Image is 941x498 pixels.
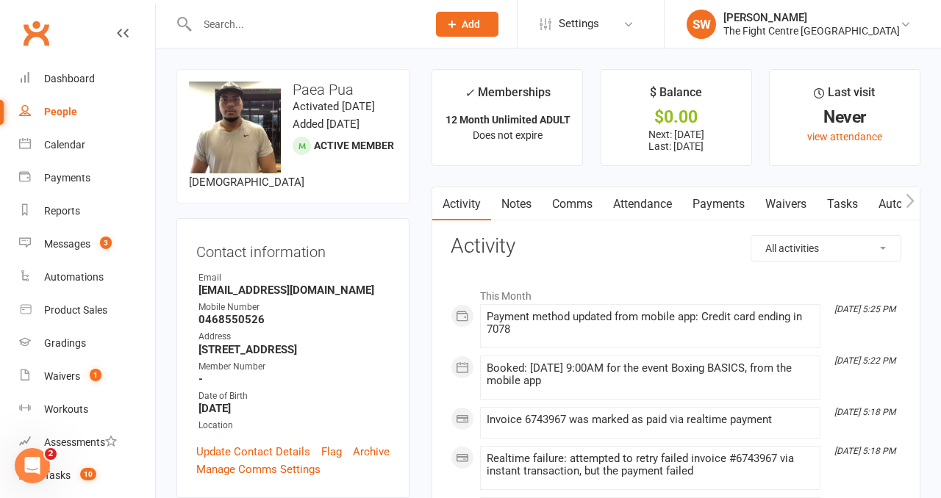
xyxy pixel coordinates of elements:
[44,205,80,217] div: Reports
[682,187,755,221] a: Payments
[198,313,390,326] strong: 0468550526
[451,281,901,304] li: This Month
[487,414,814,426] div: Invoice 6743967 was marked as paid via realtime payment
[198,419,390,433] div: Location
[80,468,96,480] span: 10
[615,109,738,125] div: $0.00
[814,83,875,109] div: Last visit
[196,443,310,461] a: Update Contact Details
[198,300,390,314] div: Mobile Number
[45,448,57,460] span: 2
[473,129,543,141] span: Does not expire
[487,362,814,387] div: Booked: [DATE] 9:00AM for the event Boxing BASICS, from the mobile app
[44,403,88,415] div: Workouts
[446,114,570,126] strong: 12 Month Unlimited ADULT
[465,83,551,110] div: Memberships
[487,311,814,336] div: Payment method updated from mobile app: Credit card ending in 7078
[353,443,390,461] a: Archive
[189,82,397,98] h3: Paea Pua
[462,18,480,30] span: Add
[603,187,682,221] a: Attendance
[755,187,817,221] a: Waivers
[44,271,104,283] div: Automations
[193,14,417,35] input: Search...
[19,393,155,426] a: Workouts
[44,238,90,250] div: Messages
[615,129,738,152] p: Next: [DATE] Last: [DATE]
[834,304,895,314] i: [DATE] 5:25 PM
[196,238,390,260] h3: Contact information
[19,228,155,261] a: Messages 3
[44,370,80,382] div: Waivers
[15,448,50,483] iframe: Intercom live chat
[196,461,321,478] a: Manage Comms Settings
[19,62,155,95] a: Dashboard
[198,360,390,374] div: Member Number
[198,389,390,403] div: Date of Birth
[19,294,155,327] a: Product Sales
[19,261,155,294] a: Automations
[293,118,359,131] time: Added [DATE]
[19,459,155,492] a: Tasks 10
[100,237,112,249] span: 3
[19,195,155,228] a: Reports
[314,140,394,151] span: Active member
[198,284,390,297] strong: [EMAIL_ADDRESS][DOMAIN_NAME]
[19,426,155,459] a: Assessments
[436,12,498,37] button: Add
[542,187,603,221] a: Comms
[44,337,86,349] div: Gradings
[198,372,390,386] strong: -
[487,452,814,477] div: Realtime failure: attempted to retry failed invoice #6743967 via instant transaction, but the pay...
[189,82,281,173] img: image1754006658.png
[723,11,900,24] div: [PERSON_NAME]
[198,402,390,415] strong: [DATE]
[18,15,54,51] a: Clubworx
[451,235,901,258] h3: Activity
[321,443,342,461] a: Flag
[650,83,702,109] div: $ Balance
[90,369,101,381] span: 1
[19,162,155,195] a: Payments
[834,356,895,366] i: [DATE] 5:22 PM
[44,304,107,316] div: Product Sales
[44,469,71,481] div: Tasks
[44,106,77,118] div: People
[783,109,906,125] div: Never
[834,407,895,417] i: [DATE] 5:18 PM
[19,129,155,162] a: Calendar
[19,360,155,393] a: Waivers 1
[44,139,85,151] div: Calendar
[293,100,375,113] time: Activated [DATE]
[687,10,716,39] div: SW
[432,187,491,221] a: Activity
[189,176,304,189] span: [DEMOGRAPHIC_DATA]
[465,86,474,100] i: ✓
[559,7,599,40] span: Settings
[44,172,90,184] div: Payments
[44,436,117,448] div: Assessments
[19,95,155,129] a: People
[198,343,390,356] strong: [STREET_ADDRESS]
[491,187,542,221] a: Notes
[198,271,390,285] div: Email
[834,446,895,456] i: [DATE] 5:18 PM
[807,131,882,142] a: view attendance
[198,330,390,344] div: Address
[44,73,95,84] div: Dashboard
[723,24,900,37] div: The Fight Centre [GEOGRAPHIC_DATA]
[19,327,155,360] a: Gradings
[817,187,868,221] a: Tasks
